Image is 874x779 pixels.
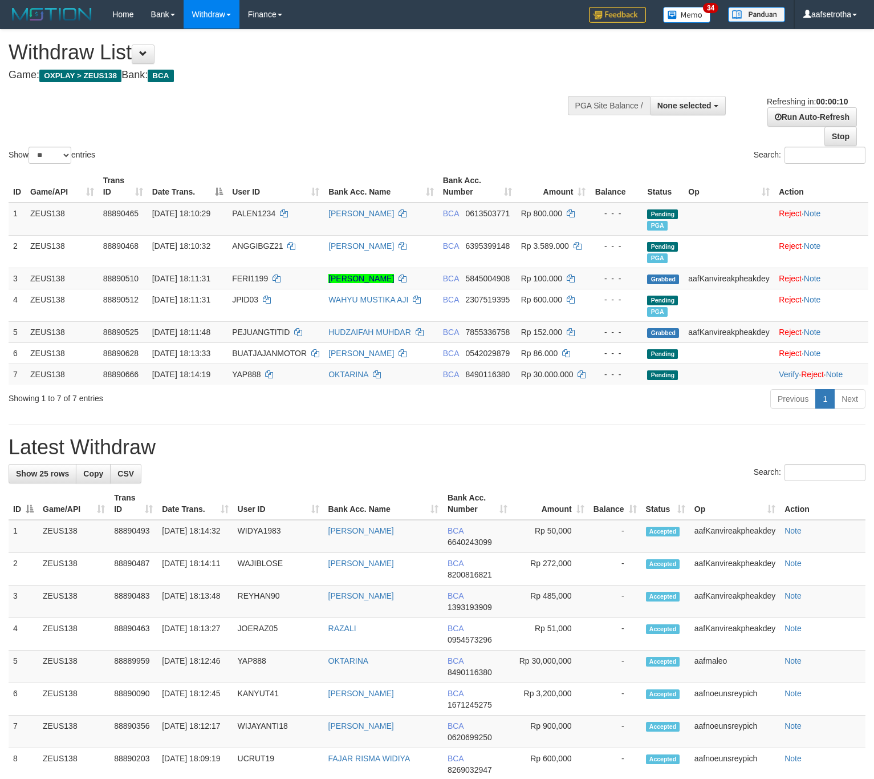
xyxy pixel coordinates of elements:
[804,274,821,283] a: Note
[443,209,459,218] span: BCA
[38,586,109,618] td: ZEUS138
[232,328,290,337] span: PEJUANGTITID
[38,618,109,651] td: ZEUS138
[9,147,95,164] label: Show entries
[647,253,667,263] span: Marked by aafnoeunsreypich
[9,683,38,716] td: 6
[448,656,464,665] span: BCA
[647,349,678,359] span: Pending
[29,147,71,164] select: Showentries
[443,328,459,337] span: BCA
[568,96,650,115] div: PGA Site Balance /
[109,586,157,618] td: 88890483
[804,209,821,218] a: Note
[779,209,802,218] a: Reject
[152,295,210,304] span: [DATE] 18:11:31
[9,586,38,618] td: 3
[324,487,443,520] th: Bank Acc. Name: activate to sort column ascending
[9,618,38,651] td: 4
[646,689,680,699] span: Accepted
[233,683,324,716] td: KANYUT41
[109,618,157,651] td: 88890463
[328,624,356,633] a: RAZALI
[328,721,394,730] a: [PERSON_NAME]
[595,208,638,219] div: - - -
[754,147,865,164] label: Search:
[448,721,464,730] span: BCA
[684,170,774,203] th: Op: activate to sort column ascending
[26,342,99,364] td: ZEUS138
[448,733,492,742] span: Copy 0620699250 to clipboard
[9,520,38,553] td: 1
[16,469,69,478] span: Show 25 rows
[589,520,641,553] td: -
[774,342,868,364] td: ·
[589,651,641,683] td: -
[232,295,258,304] span: JPID03
[232,349,307,358] span: BUATJAJANMOTOR
[774,203,868,236] td: ·
[512,520,589,553] td: Rp 50,000
[9,203,26,236] td: 1
[589,553,641,586] td: -
[148,170,227,203] th: Date Trans.: activate to sort column descending
[103,241,139,251] span: 88890468
[233,618,324,651] td: JOERAZ05
[9,321,26,342] td: 5
[448,624,464,633] span: BCA
[834,389,865,409] a: Next
[784,754,802,763] a: Note
[646,754,680,764] span: Accepted
[465,328,510,337] span: Copy 7855336758 to clipboard
[328,526,394,535] a: [PERSON_NAME]
[465,370,510,379] span: Copy 8490116380 to clipboard
[157,651,233,683] td: [DATE] 18:12:46
[328,241,394,251] a: [PERSON_NAME]
[647,242,678,252] span: Pending
[26,289,99,321] td: ZEUS138
[690,716,780,748] td: aafnoeunsreypich
[328,559,394,568] a: [PERSON_NAME]
[784,559,802,568] a: Note
[589,487,641,520] th: Balance: activate to sort column ascending
[448,668,492,677] span: Copy 8490116380 to clipboard
[328,689,394,698] a: [PERSON_NAME]
[38,553,109,586] td: ZEUS138
[589,618,641,651] td: -
[9,436,865,459] h1: Latest Withdraw
[448,754,464,763] span: BCA
[780,487,865,520] th: Action
[26,268,99,289] td: ZEUS138
[589,716,641,748] td: -
[148,70,173,82] span: BCA
[443,274,459,283] span: BCA
[595,240,638,252] div: - - -
[646,657,680,667] span: Accepted
[233,716,324,748] td: WIJAYANTI18
[824,127,857,146] a: Stop
[328,328,411,337] a: HUDZAIFAH MUHDAR
[465,209,510,218] span: Copy 0613503771 to clipboard
[103,349,139,358] span: 88890628
[9,553,38,586] td: 2
[157,586,233,618] td: [DATE] 18:13:48
[521,241,569,251] span: Rp 3.589.000
[767,107,857,127] a: Run Auto-Refresh
[589,683,641,716] td: -
[157,716,233,748] td: [DATE] 18:12:17
[647,370,678,380] span: Pending
[103,295,139,304] span: 88890512
[76,464,111,483] a: Copy
[233,586,324,618] td: REYHAN90
[595,348,638,359] div: - - -
[9,70,571,81] h4: Game: Bank:
[590,170,643,203] th: Balance
[443,241,459,251] span: BCA
[157,520,233,553] td: [DATE] 18:14:32
[103,209,139,218] span: 88890465
[38,651,109,683] td: ZEUS138
[448,700,492,709] span: Copy 1671245275 to clipboard
[232,209,275,218] span: PALEN1234
[438,170,517,203] th: Bank Acc. Number: activate to sort column ascending
[9,464,76,483] a: Show 25 rows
